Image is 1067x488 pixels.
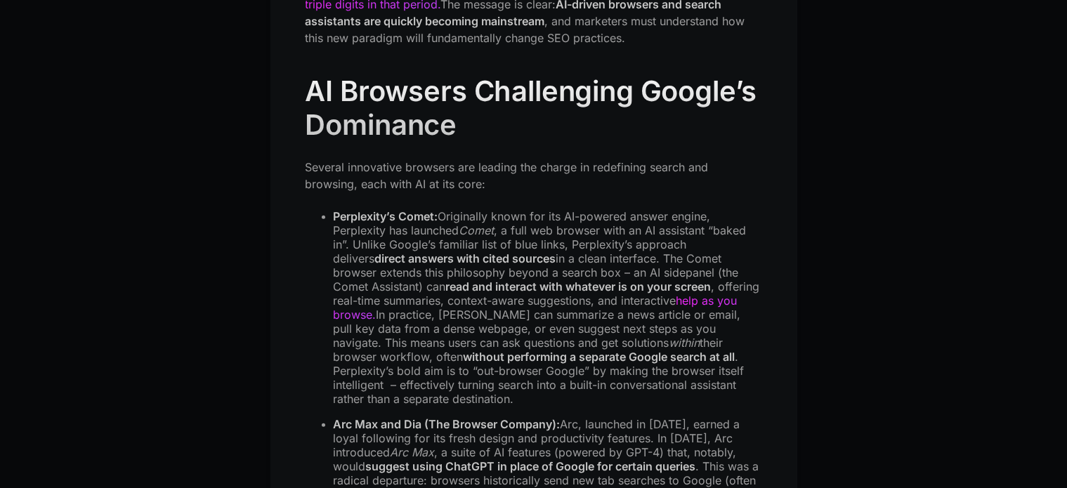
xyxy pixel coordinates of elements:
[446,279,712,294] strong: read and interact with whatever is on your screen
[366,459,696,473] strong: suggest using ChatGPT in place of Google for certain queries
[459,223,495,237] em: Comet
[669,336,700,350] em: within
[334,417,561,431] strong: Arc Max and Dia (The Browser Company):
[334,294,738,322] a: help as you browse.
[306,159,762,192] p: Several innovative browsers are leading the charge in redefining search and browsing, each with A...
[464,350,735,364] strong: without performing a separate Google search at all
[334,209,438,223] strong: Perplexity’s Comet:
[334,209,762,406] li: Originally known for its AI-powered answer engine, Perplexity has launched , a full web browser w...
[391,445,435,459] em: Arc Max
[375,251,556,265] strong: direct answers with cited sources
[306,74,762,142] h2: AI Browsers Challenging Google’s Dominance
